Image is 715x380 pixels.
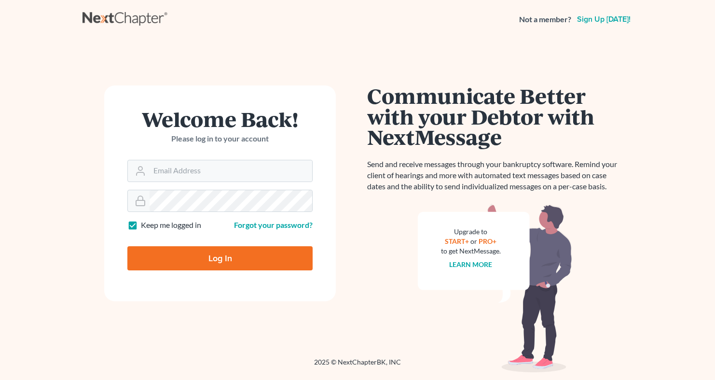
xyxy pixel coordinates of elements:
input: Log In [127,246,313,270]
p: Please log in to your account [127,133,313,144]
strong: Not a member? [519,14,571,25]
div: Upgrade to [441,227,501,237]
h1: Welcome Back! [127,109,313,129]
a: START+ [445,237,469,245]
p: Send and receive messages through your bankruptcy software. Remind your client of hearings and mo... [367,159,623,192]
div: to get NextMessage. [441,246,501,256]
span: or [471,237,478,245]
a: Forgot your password? [234,220,313,229]
a: Sign up [DATE]! [575,15,632,23]
input: Email Address [150,160,312,182]
h1: Communicate Better with your Debtor with NextMessage [367,85,623,147]
img: nextmessage_bg-59042aed3d76b12b5cd301f8e5b87938c9018125f34e5fa2b7a6b67550977c72.svg [418,204,572,373]
label: Keep me logged in [141,220,201,231]
div: 2025 © NextChapterBK, INC [82,357,632,375]
a: Learn more [450,260,493,268]
a: PRO+ [479,237,497,245]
